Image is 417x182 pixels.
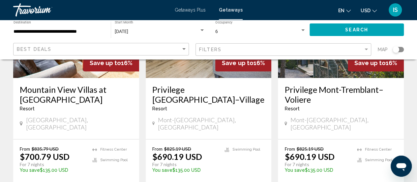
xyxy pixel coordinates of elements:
button: Change currency [361,6,377,15]
p: $690.19 USD [152,152,202,162]
a: Travorium [13,3,168,17]
a: Privilege Mont-Tremblant–Voliere [284,85,397,104]
span: You save [20,167,40,173]
span: Resort [152,106,167,111]
span: USD [361,8,371,13]
span: Save up to [222,59,253,66]
button: User Menu [387,3,404,17]
mat-select: Sort by [17,47,187,52]
span: You save [152,167,172,173]
span: Fitness Center [365,147,392,152]
span: From [20,146,30,152]
span: Mont-[GEOGRAPHIC_DATA], [GEOGRAPHIC_DATA] [290,116,397,131]
span: $825.19 USD [164,146,191,152]
span: Map [378,45,388,54]
p: $135.00 USD [284,167,350,173]
p: For 7 nights [284,162,350,167]
iframe: Button to launch messaging window [391,156,412,177]
button: Filter [195,43,371,56]
span: en [338,8,344,13]
div: 16% [215,55,271,71]
span: IS [393,7,398,13]
span: Swimming Pool [232,147,260,152]
span: You save [284,167,305,173]
span: 6 [215,29,218,34]
a: Privilege [GEOGRAPHIC_DATA]–Village [152,85,265,104]
span: Fitness Center [100,147,127,152]
span: Resort [284,106,299,111]
span: Mont-[GEOGRAPHIC_DATA], [GEOGRAPHIC_DATA] [158,116,265,131]
p: For 7 nights [152,162,218,167]
span: $835.79 USD [32,146,59,152]
p: $690.19 USD [284,152,334,162]
span: From [284,146,295,152]
span: Swimming Pool [365,158,392,162]
button: Change language [338,6,351,15]
span: From [152,146,163,152]
span: Resort [20,106,35,111]
span: Filters [199,47,222,52]
span: Best Deals [17,47,51,52]
a: Getaways [219,7,243,13]
p: $135.00 USD [152,167,218,173]
span: Save up to [354,59,386,66]
span: Search [345,27,368,33]
span: Save up to [90,59,121,66]
span: Swimming Pool [100,158,128,162]
a: Getaways Plus [175,7,206,13]
a: Mountain View Villas at [GEOGRAPHIC_DATA] [20,85,133,104]
button: Search [310,23,404,36]
span: [DATE] [115,29,128,34]
span: [GEOGRAPHIC_DATA], [GEOGRAPHIC_DATA] [26,116,133,131]
div: 16% [83,55,139,71]
span: $825.19 USD [296,146,323,152]
div: 16% [348,55,404,71]
p: $135.00 USD [20,167,86,173]
p: $700.79 USD [20,152,70,162]
p: For 7 nights [20,162,86,167]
